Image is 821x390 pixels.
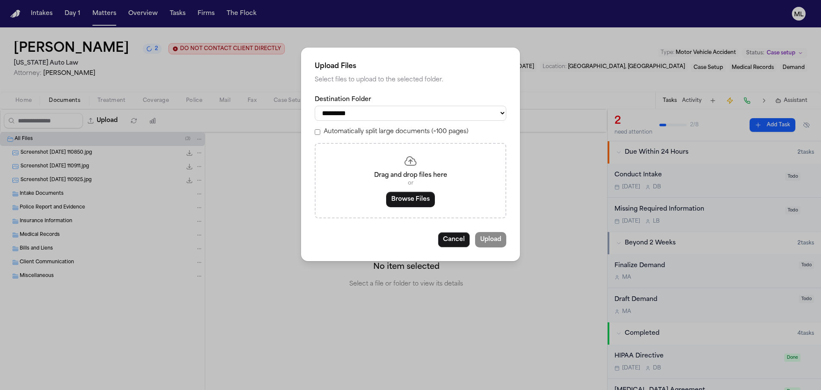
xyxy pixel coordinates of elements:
[326,180,495,187] p: or
[386,192,435,207] button: Browse Files
[324,128,468,136] label: Automatically split large documents (>100 pages)
[315,95,506,104] label: Destination Folder
[315,75,506,85] p: Select files to upload to the selected folder.
[475,232,506,247] button: Upload
[438,232,470,247] button: Cancel
[315,61,506,71] h2: Upload Files
[326,171,495,180] p: Drag and drop files here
